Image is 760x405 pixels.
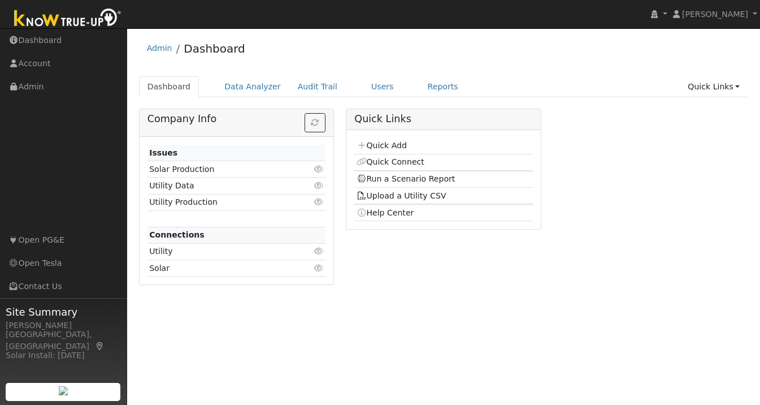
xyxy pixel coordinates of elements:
[59,386,68,395] img: retrieve
[95,342,105,351] a: Map
[314,264,324,272] i: Click to view
[679,76,748,97] a: Quick Links
[357,191,446,200] a: Upload a Utility CSV
[357,174,455,183] a: Run a Scenario Report
[314,198,324,206] i: Click to view
[357,208,414,217] a: Help Center
[314,165,324,173] i: Click to view
[363,76,402,97] a: Users
[6,320,121,331] div: [PERSON_NAME]
[6,304,121,320] span: Site Summary
[147,113,325,125] h5: Company Info
[682,10,748,19] span: [PERSON_NAME]
[147,194,297,210] td: Utility Production
[289,76,346,97] a: Audit Trail
[357,157,424,166] a: Quick Connect
[216,76,289,97] a: Data Analyzer
[147,161,297,178] td: Solar Production
[357,141,407,150] a: Quick Add
[314,247,324,255] i: Click to view
[6,329,121,352] div: [GEOGRAPHIC_DATA], [GEOGRAPHIC_DATA]
[147,260,297,277] td: Solar
[139,76,199,97] a: Dashboard
[184,42,245,55] a: Dashboard
[147,178,297,194] td: Utility Data
[314,182,324,189] i: Click to view
[149,230,205,239] strong: Connections
[6,350,121,361] div: Solar Install: [DATE]
[354,113,532,125] h5: Quick Links
[147,44,172,53] a: Admin
[419,76,467,97] a: Reports
[8,6,127,32] img: Know True-Up
[147,243,297,260] td: Utility
[149,148,177,157] strong: Issues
